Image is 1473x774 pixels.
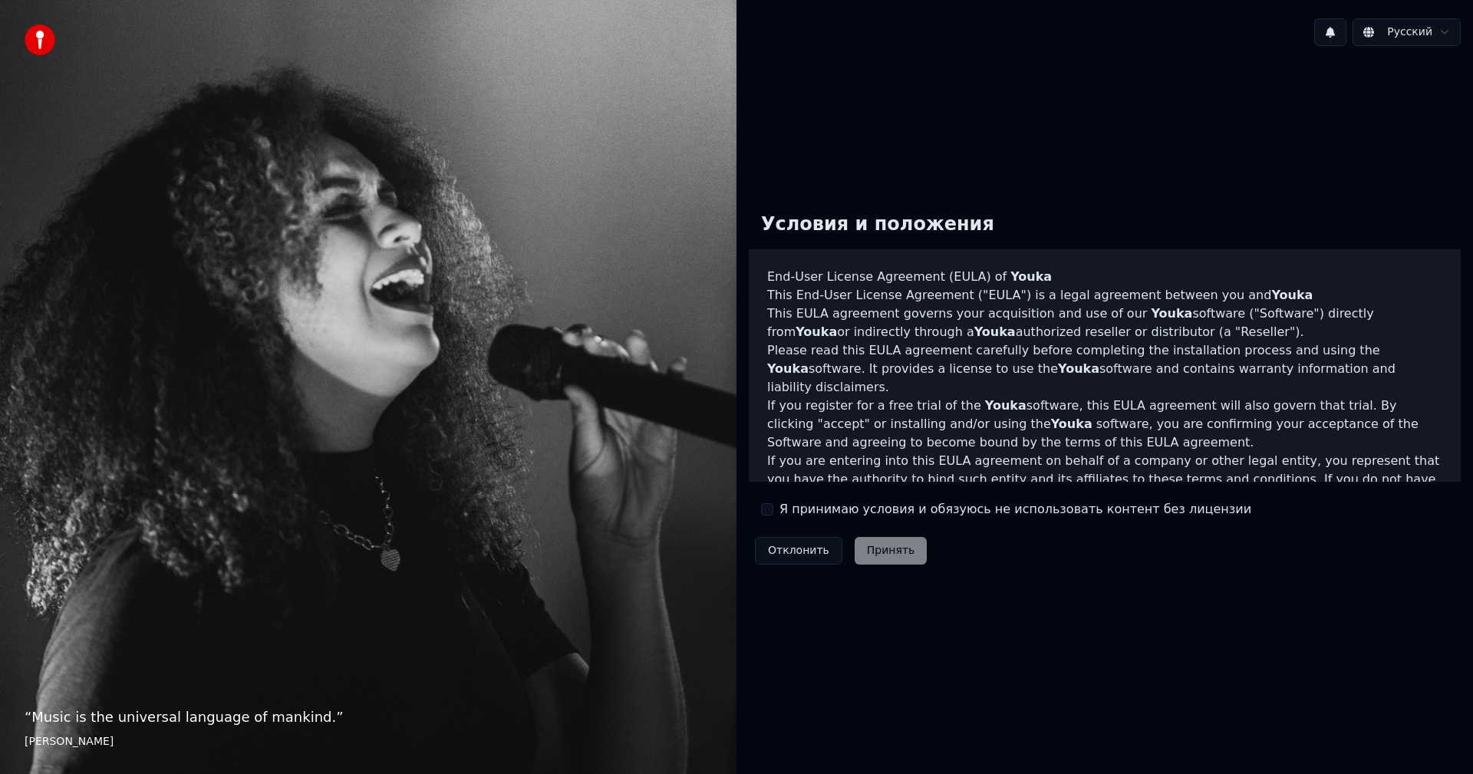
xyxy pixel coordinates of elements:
[1058,361,1099,376] span: Youka
[796,324,837,339] span: Youka
[985,398,1026,413] span: Youka
[749,200,1007,249] div: Условия и положения
[974,324,1016,339] span: Youka
[25,25,55,55] img: youka
[1271,288,1313,302] span: Youka
[767,397,1442,452] p: If you register for a free trial of the software, this EULA agreement will also govern that trial...
[25,734,712,749] footer: [PERSON_NAME]
[1051,417,1092,431] span: Youka
[1010,269,1052,284] span: Youka
[767,286,1442,305] p: This End-User License Agreement ("EULA") is a legal agreement between you and
[767,341,1442,397] p: Please read this EULA agreement carefully before completing the installation process and using th...
[767,268,1442,286] h3: End-User License Agreement (EULA) of
[767,361,809,376] span: Youka
[1151,306,1192,321] span: Youka
[25,706,712,728] p: “ Music is the universal language of mankind. ”
[767,452,1442,525] p: If you are entering into this EULA agreement on behalf of a company or other legal entity, you re...
[755,537,842,565] button: Отклонить
[779,500,1251,519] label: Я принимаю условия и обязуюсь не использовать контент без лицензии
[767,305,1442,341] p: This EULA agreement governs your acquisition and use of our software ("Software") directly from o...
